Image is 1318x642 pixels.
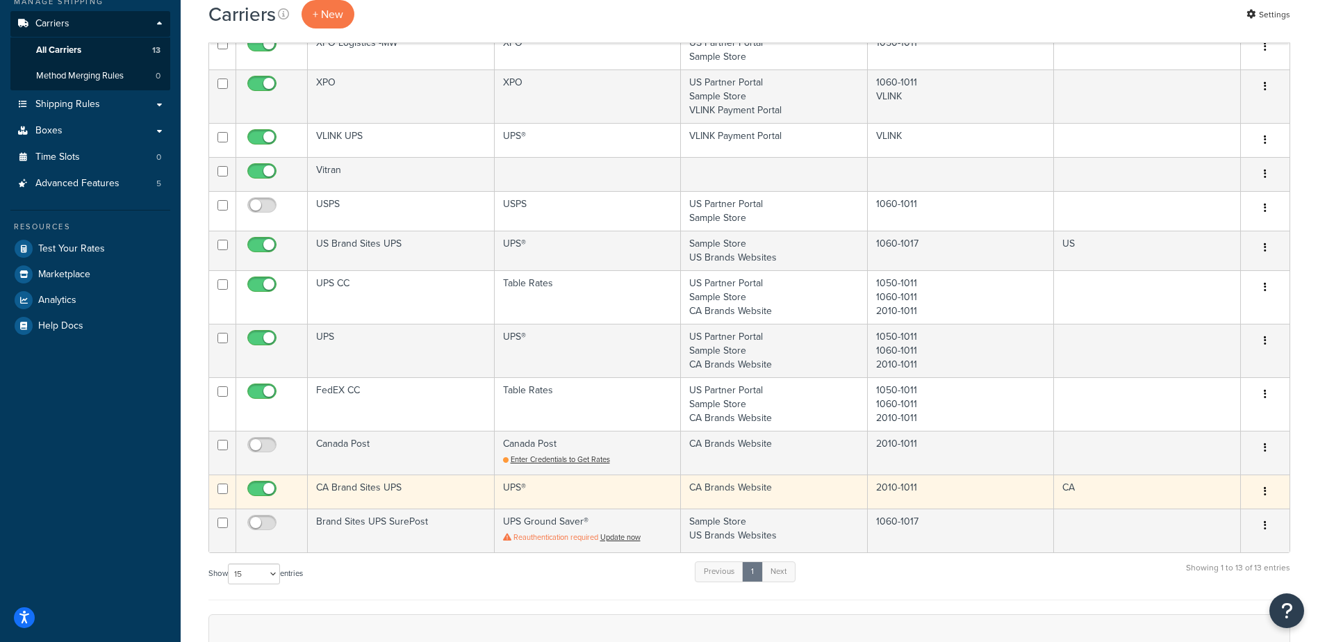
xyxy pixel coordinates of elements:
span: 13 [152,44,160,56]
td: US Partner Portal Sample Store [681,191,868,231]
span: Test Your Rates [38,243,105,255]
span: Reauthentication required [513,532,598,543]
td: CA Brand Sites UPS [308,475,495,509]
span: 0 [156,151,161,163]
td: 1050-1011 1060-1011 2010-1011 [868,377,1055,431]
td: UPS CC [308,270,495,324]
td: US Partner Portal Sample Store CA Brands Website [681,324,868,377]
td: 1060-1011 VLINK [868,69,1055,123]
a: Update now [600,532,641,543]
td: UPS® [495,324,682,377]
td: Sample Store US Brands Websites [681,231,868,270]
button: Open Resource Center [1269,593,1304,628]
td: Table Rates [495,377,682,431]
td: VLINK Payment Portal [681,123,868,157]
a: Advanced Features 5 [10,171,170,197]
td: US [1054,231,1241,270]
span: All Carriers [36,44,81,56]
li: Method Merging Rules [10,63,170,89]
span: Help Docs [38,320,83,332]
td: UPS® [495,231,682,270]
td: XPO [308,69,495,123]
td: UPS [308,324,495,377]
a: Method Merging Rules 0 [10,63,170,89]
td: 1050-1011 1060-1011 2010-1011 [868,270,1055,324]
span: Advanced Features [35,178,120,190]
td: Brand Sites UPS SurePost [308,509,495,552]
select: Showentries [228,563,280,584]
span: Marketplace [38,269,90,281]
td: UPS® [495,123,682,157]
td: USPS [495,191,682,231]
td: FedEX CC [308,377,495,431]
li: Advanced Features [10,171,170,197]
a: Boxes [10,118,170,144]
td: Vitran [308,157,495,191]
td: VLINK UPS [308,123,495,157]
span: Time Slots [35,151,80,163]
a: Settings [1246,5,1290,24]
a: Enter Credentials to Get Rates [503,454,610,465]
td: Canada Post [308,431,495,475]
td: US Partner Portal Sample Store [681,30,868,69]
span: 0 [156,70,160,82]
span: Boxes [35,125,63,137]
td: 1060-1017 [868,231,1055,270]
span: Analytics [38,295,76,306]
td: XPO [495,69,682,123]
a: Help Docs [10,313,170,338]
td: US Partner Portal Sample Store CA Brands Website [681,270,868,324]
span: Enter Credentials to Get Rates [511,454,610,465]
td: USPS [308,191,495,231]
label: Show entries [208,563,303,584]
a: Carriers [10,11,170,37]
td: CA Brands Website [681,475,868,509]
td: 1060-1017 [868,509,1055,552]
span: Carriers [35,18,69,30]
a: Previous [695,561,743,582]
td: 2010-1011 [868,475,1055,509]
td: VLINK [868,123,1055,157]
div: Showing 1 to 13 of 13 entries [1186,560,1290,590]
span: 5 [156,178,161,190]
li: Time Slots [10,145,170,170]
a: Time Slots 0 [10,145,170,170]
a: Marketplace [10,262,170,287]
td: UPS® [495,475,682,509]
a: All Carriers 13 [10,38,170,63]
span: Shipping Rules [35,99,100,110]
a: 1 [742,561,763,582]
td: US Brand Sites UPS [308,231,495,270]
span: Method Merging Rules [36,70,124,82]
td: 2010-1011 [868,431,1055,475]
td: 1050-1011 [868,30,1055,69]
td: CA Brands Website [681,431,868,475]
td: Canada Post [495,431,682,475]
a: Shipping Rules [10,92,170,117]
li: All Carriers [10,38,170,63]
td: CA [1054,475,1241,509]
td: US Partner Portal Sample Store VLINK Payment Portal [681,69,868,123]
a: Analytics [10,288,170,313]
td: Table Rates [495,270,682,324]
td: 1050-1011 1060-1011 2010-1011 [868,324,1055,377]
td: Sample Store US Brands Websites [681,509,868,552]
a: Test Your Rates [10,236,170,261]
td: 1060-1011 [868,191,1055,231]
div: Resources [10,221,170,233]
td: US Partner Portal Sample Store CA Brands Website [681,377,868,431]
li: Carriers [10,11,170,90]
h1: Carriers [208,1,276,28]
td: UPS Ground Saver® [495,509,682,552]
a: Next [761,561,796,582]
td: XPO [495,30,682,69]
td: XPO Logistics -MW [308,30,495,69]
